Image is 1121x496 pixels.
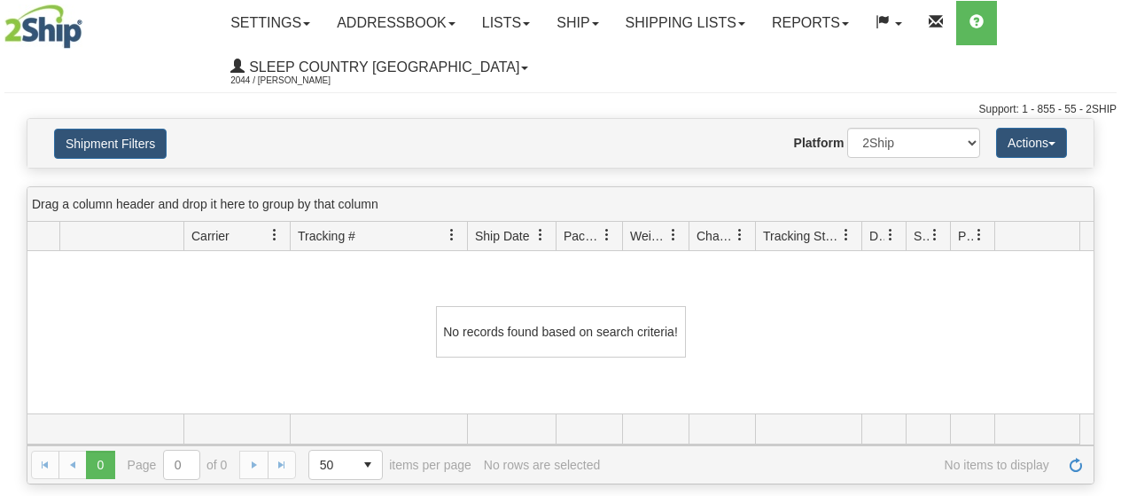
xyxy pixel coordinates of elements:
[831,220,861,250] a: Tracking Status filter column settings
[964,220,994,250] a: Pickup Status filter column settings
[354,451,382,479] span: select
[920,220,950,250] a: Shipment Issues filter column settings
[86,451,114,479] span: Page 0
[4,4,82,49] img: logo2044.jpg
[230,72,363,90] span: 2044 / [PERSON_NAME]
[794,134,845,152] label: Platform
[475,227,529,245] span: Ship Date
[658,220,689,250] a: Weight filter column settings
[612,1,759,45] a: Shipping lists
[128,450,228,480] span: Page of 0
[469,1,543,45] a: Lists
[54,129,167,159] button: Shipment Filters
[543,1,611,45] a: Ship
[436,306,686,358] div: No records found based on search criteria!
[4,102,1117,117] div: Support: 1 - 855 - 55 - 2SHIP
[869,227,884,245] span: Delivery Status
[484,458,601,472] div: No rows are selected
[525,220,556,250] a: Ship Date filter column settings
[191,227,230,245] span: Carrier
[592,220,622,250] a: Packages filter column settings
[958,227,973,245] span: Pickup Status
[1062,451,1090,479] a: Refresh
[697,227,734,245] span: Charge
[725,220,755,250] a: Charge filter column settings
[308,450,383,480] span: Page sizes drop down
[630,227,667,245] span: Weight
[759,1,862,45] a: Reports
[260,220,290,250] a: Carrier filter column settings
[323,1,469,45] a: Addressbook
[217,1,323,45] a: Settings
[298,227,355,245] span: Tracking #
[27,187,1094,222] div: grid grouping header
[612,458,1049,472] span: No items to display
[996,128,1067,158] button: Actions
[1080,157,1119,338] iframe: chat widget
[564,227,601,245] span: Packages
[308,450,471,480] span: items per page
[320,456,343,474] span: 50
[437,220,467,250] a: Tracking # filter column settings
[914,227,929,245] span: Shipment Issues
[876,220,906,250] a: Delivery Status filter column settings
[245,59,519,75] span: Sleep Country [GEOGRAPHIC_DATA]
[217,45,541,90] a: Sleep Country [GEOGRAPHIC_DATA] 2044 / [PERSON_NAME]
[763,227,840,245] span: Tracking Status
